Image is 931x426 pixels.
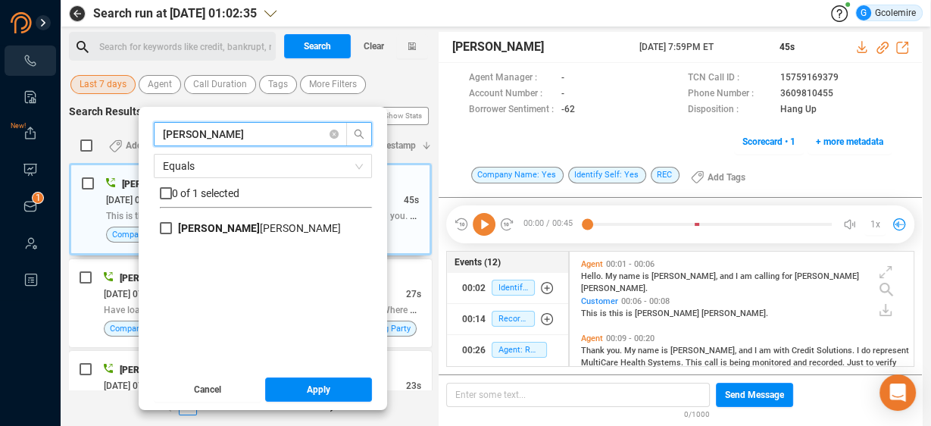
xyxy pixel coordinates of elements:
[104,381,183,391] span: [DATE] 07:58PM ET
[384,25,422,207] span: Show Stats
[704,358,720,368] span: call
[864,214,886,235] button: 1x
[816,130,883,154] span: + more metadata
[620,358,648,368] span: Health
[469,70,554,86] span: Agent Manager :
[581,296,618,306] span: Customer
[682,165,754,190] button: Add Tags
[447,273,568,303] button: 00:02Identify Self: Yes
[23,126,38,141] a: New!
[792,346,817,356] span: Credit
[780,86,833,102] span: 3609810455
[856,5,916,20] div: Gcolemire
[265,377,373,402] button: Apply
[304,34,331,58] span: Search
[870,212,880,236] span: 1x
[69,163,432,255] div: [PERSON_NAME]| Answered Linkcall[DATE] 07:59PM ET| OB WakeMed Softphone45sThis is this is [PERSON...
[323,397,342,415] li: Next Page
[861,346,873,356] span: do
[455,255,501,269] span: Events (12)
[11,111,26,141] span: New!
[795,271,859,281] span: [PERSON_NAME]
[688,70,773,86] span: TCN Call ID :
[759,346,773,356] span: am
[5,155,56,185] li: Visuals
[5,191,56,221] li: Inbox
[351,34,396,58] button: Clear
[773,346,792,356] span: with
[307,377,330,402] span: Apply
[688,102,773,118] span: Disposition :
[469,102,554,118] span: Borrower Sentiment :
[364,321,411,336] span: Wrong Party
[688,86,773,102] span: Phone Number :
[873,346,909,356] span: represent
[492,342,547,358] span: Agent: RPC Check
[857,346,861,356] span: I
[163,126,323,143] input: Search Agent
[447,335,568,365] button: 00:26Agent: RPC Check
[163,155,363,177] span: Equals
[809,358,847,368] span: recorded.
[561,86,564,102] span: -
[122,179,192,190] span: [PERSON_NAME]
[404,195,419,205] span: 45s
[793,358,809,368] span: and
[847,358,866,368] span: Just
[603,334,658,343] span: 00:09 - 00:20
[120,273,189,283] span: [PERSON_NAME]
[36,193,41,208] p: 1
[5,118,56,149] li: Exports
[720,271,736,281] span: and
[568,167,646,183] span: Identify Self: Yes
[469,86,554,102] span: Account Number :
[347,129,371,139] span: search
[70,75,136,94] button: Last 7 days
[104,303,515,315] span: Have loan. Where are you calling from? Where are you calling from? Where are you calling from? I am
[581,271,605,281] span: Hello.
[866,358,876,368] span: to
[259,75,297,94] button: Tags
[284,34,351,58] button: Search
[600,309,609,318] span: is
[148,75,172,94] span: Agent
[686,358,704,368] span: This
[106,209,498,221] span: This is this is [PERSON_NAME]. I'm I can bear I I'm cannot understand you. No. I will not. No. I wil
[670,346,739,356] span: [PERSON_NAME],
[780,102,817,118] span: Hang Up
[561,70,564,86] span: -
[581,346,607,356] span: Thank
[581,259,603,269] span: Agent
[635,309,701,318] span: [PERSON_NAME]
[817,346,857,356] span: Solutions.
[651,271,720,281] span: [PERSON_NAME],
[609,309,626,318] span: this
[104,289,183,299] span: [DATE] 07:58PM ET
[268,75,288,94] span: Tags
[780,70,839,86] span: 15759169379
[309,75,357,94] span: More Filters
[779,42,795,52] span: 45s
[178,222,260,234] b: [PERSON_NAME]
[514,213,587,236] span: 00:00 / 00:45
[605,271,619,281] span: My
[618,296,673,306] span: 00:06 - 00:08
[194,377,221,402] span: Cancel
[736,271,740,281] span: I
[879,374,916,411] div: Open Intercom Messenger
[725,383,784,407] span: Send Message
[154,377,261,402] button: Cancel
[729,358,752,368] span: being
[471,167,564,183] span: Company Name: Yes
[462,338,486,362] div: 00:26
[661,346,670,356] span: is
[120,365,189,375] span: [PERSON_NAME]
[638,346,661,356] span: name
[754,346,759,356] span: I
[492,280,535,296] span: Identify Self: Yes
[300,75,366,94] button: More Filters
[172,187,239,199] span: 0 of 1 selected
[624,346,638,356] span: My
[69,259,432,347] div: [PERSON_NAME]| Answered Linkcall[DATE] 07:58PM ET| OB WakeMed Softphone27sHave loan. Where are yo...
[112,227,191,242] span: Company Name: Yes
